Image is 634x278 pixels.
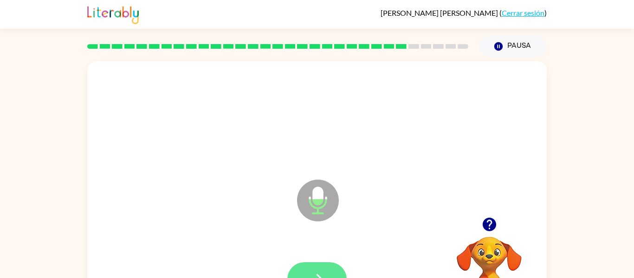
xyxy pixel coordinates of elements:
[479,36,547,57] button: Pausa
[381,8,499,17] span: [PERSON_NAME] [PERSON_NAME]
[87,4,139,24] img: Literably
[502,8,544,17] a: Cerrar sesión
[381,8,547,17] div: ( )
